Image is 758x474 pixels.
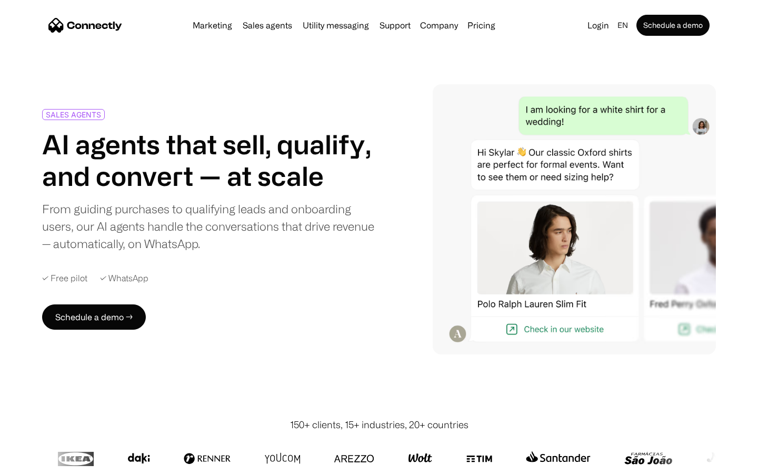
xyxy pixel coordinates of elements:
[42,273,87,283] div: ✓ Free pilot
[100,273,148,283] div: ✓ WhatsApp
[420,18,458,33] div: Company
[417,18,461,33] div: Company
[298,21,373,29] a: Utility messaging
[48,17,122,33] a: home
[21,456,63,470] ul: Language list
[613,18,634,33] div: en
[463,21,500,29] a: Pricing
[290,418,468,432] div: 150+ clients, 15+ industries, 20+ countries
[617,18,628,33] div: en
[238,21,296,29] a: Sales agents
[42,304,146,330] a: Schedule a demo →
[636,15,710,36] a: Schedule a demo
[188,21,236,29] a: Marketing
[375,21,415,29] a: Support
[46,111,101,118] div: SALES AGENTS
[42,200,375,252] div: From guiding purchases to qualifying leads and onboarding users, our AI agents handle the convers...
[42,129,375,192] h1: AI agents that sell, qualify, and convert — at scale
[583,18,613,33] a: Login
[11,455,63,470] aside: Language selected: English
